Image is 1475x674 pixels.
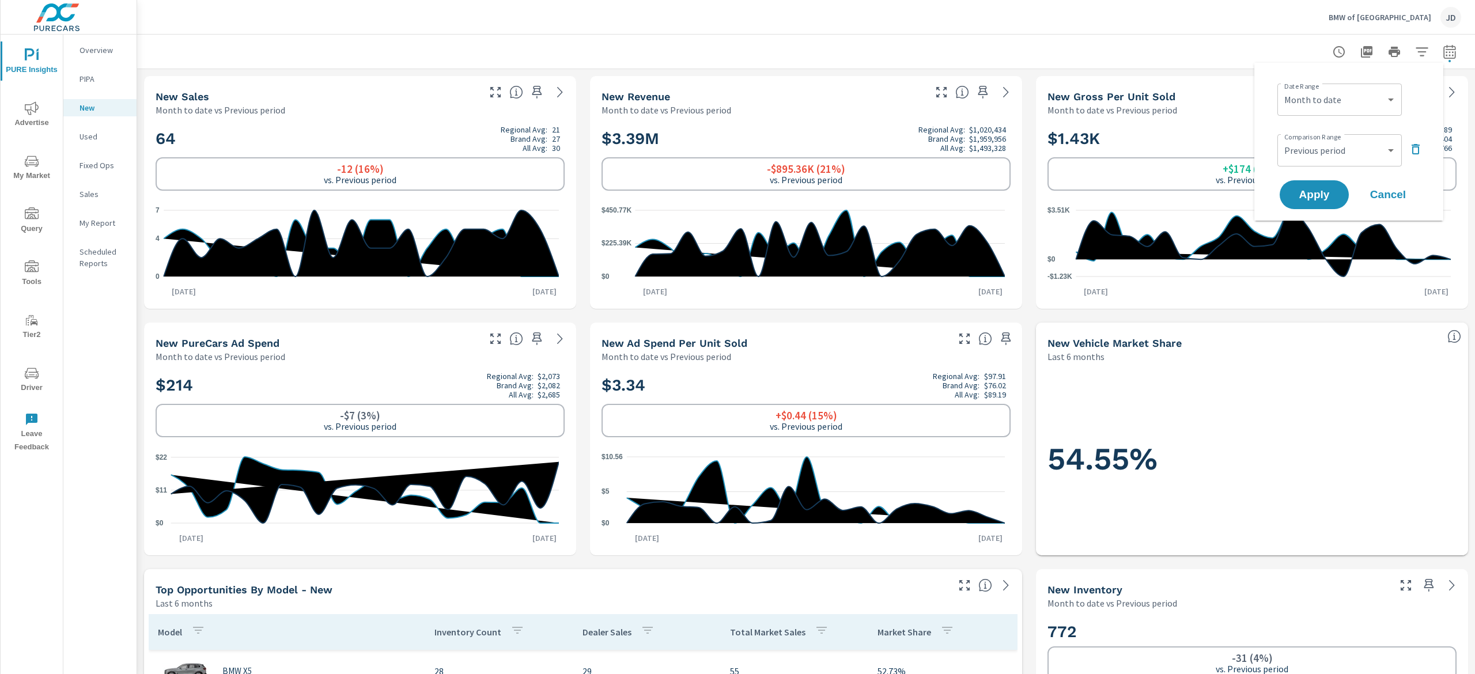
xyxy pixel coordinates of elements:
[970,286,1011,297] p: [DATE]
[583,626,631,638] p: Dealer Sales
[156,350,285,363] p: Month to date vs Previous period
[1047,440,1457,479] h1: 54.55%
[1420,576,1438,595] span: Save this to your personalized report
[156,337,279,349] h5: New PureCars Ad Spend
[730,626,805,638] p: Total Market Sales
[538,390,560,399] p: $2,685
[171,532,211,544] p: [DATE]
[4,48,59,77] span: PURE Insights
[552,134,560,143] p: 27
[602,103,731,117] p: Month to date vs Previous period
[156,234,160,243] text: 4
[602,350,731,363] p: Month to date vs Previous period
[1047,90,1175,103] h5: New Gross Per Unit Sold
[1047,622,1457,642] h2: 772
[337,163,384,175] h6: -12 (16%)
[602,272,610,281] text: $0
[80,246,127,269] p: Scheduled Reports
[978,332,992,346] span: Average cost of advertising per each vehicle sold at the dealer over the selected date range. The...
[627,532,667,544] p: [DATE]
[955,390,979,399] p: All Avg:
[524,286,565,297] p: [DATE]
[602,337,747,349] h5: New Ad Spend Per Unit Sold
[63,185,137,203] div: Sales
[63,41,137,59] div: Overview
[1280,180,1349,209] button: Apply
[63,70,137,88] div: PIPA
[1216,175,1288,185] p: vs. Previous period
[63,99,137,116] div: New
[80,160,127,171] p: Fixed Ops
[63,128,137,145] div: Used
[978,578,992,592] span: Find the biggest opportunities within your model lineup by seeing how each model is selling in yo...
[602,206,631,214] text: $450.77K
[486,83,505,101] button: Make Fullscreen
[1047,350,1105,363] p: Last 6 months
[156,596,213,610] p: Last 6 months
[156,372,565,399] h2: $214
[1440,7,1461,28] div: JD
[918,125,965,134] p: Regional Avg:
[878,626,931,638] p: Market Share
[510,134,547,143] p: Brand Avg:
[776,410,837,421] h6: +$0.44 (15%)
[156,453,167,461] text: $22
[4,313,59,342] span: Tier2
[955,85,969,99] span: Total sales revenue over the selected date range. [Source: This data is sourced from the dealer’s...
[80,44,127,56] p: Overview
[4,366,59,395] span: Driver
[509,332,523,346] span: Total cost of media for all PureCars channels for the selected dealership group over the selected...
[955,330,974,348] button: Make Fullscreen
[524,532,565,544] p: [DATE]
[602,488,610,496] text: $5
[156,125,565,153] h2: 64
[1047,125,1457,153] h2: $1.43K
[1047,272,1072,281] text: -$1.23K
[4,412,59,454] span: Leave Feedback
[770,421,842,431] p: vs. Previous period
[943,381,979,390] p: Brand Avg:
[523,143,547,153] p: All Avg:
[80,131,127,142] p: Used
[1329,12,1431,22] p: BMW of [GEOGRAPHIC_DATA]
[770,175,842,185] p: vs. Previous period
[1047,255,1056,263] text: $0
[1047,103,1177,117] p: Month to date vs Previous period
[487,372,534,381] p: Regional Avg:
[156,584,332,596] h5: Top Opportunities by Model - New
[940,143,965,153] p: All Avg:
[156,272,160,281] text: 0
[501,125,547,134] p: Regional Avg:
[551,330,569,348] a: See more details in report
[4,101,59,130] span: Advertise
[602,125,1011,153] h2: $3.39M
[1,35,63,459] div: nav menu
[552,143,560,153] p: 30
[340,410,380,421] h6: -$7 (3%)
[984,390,1006,399] p: $89.19
[984,381,1006,390] p: $76.02
[4,154,59,183] span: My Market
[156,486,167,494] text: $11
[164,286,204,297] p: [DATE]
[1291,190,1337,200] span: Apply
[997,576,1015,595] a: See more details in report
[497,381,534,390] p: Brand Avg:
[602,240,631,248] text: $225.39K
[4,260,59,289] span: Tools
[80,102,127,113] p: New
[1047,596,1177,610] p: Month to date vs Previous period
[1438,40,1461,63] button: Select Date Range
[1447,330,1461,343] span: Dealer Sales within ZipCode / Total Market Sales. [Market = within dealer PMA (or 60 miles if no ...
[80,73,127,85] p: PIPA
[552,125,560,134] p: 21
[509,390,534,399] p: All Avg:
[324,175,396,185] p: vs. Previous period
[928,134,965,143] p: Brand Avg:
[528,330,546,348] span: Save this to your personalized report
[602,90,670,103] h5: New Revenue
[486,330,505,348] button: Make Fullscreen
[1223,163,1282,175] h6: +$174 (14%)
[969,134,1006,143] p: $1,959,956
[1216,664,1288,674] p: vs. Previous period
